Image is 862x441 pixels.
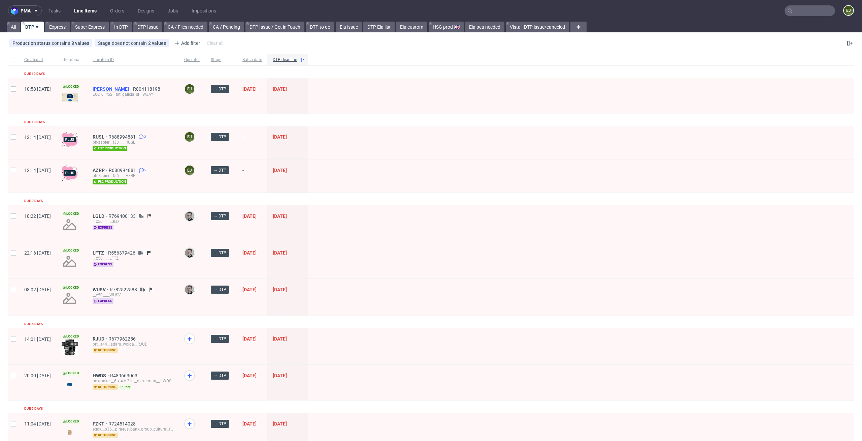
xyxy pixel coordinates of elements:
[24,336,51,342] span: 14:01 [DATE]
[71,40,89,46] div: 8 values
[242,57,262,63] span: Batch date
[93,342,173,347] div: prt__f44__adam_wojda__RJUD
[242,287,257,292] span: [DATE]
[93,421,108,427] a: FZKT
[242,168,262,184] span: -
[242,134,262,151] span: -
[185,211,194,221] img: Krystian Gaza
[245,22,304,32] a: DTP Issue / Get in Touch
[24,135,51,140] span: 12:14 [DATE]
[24,119,45,125] div: Due 18 days
[213,86,226,92] span: → DTP
[93,250,108,256] a: LFTZ
[93,134,108,140] a: RUSL
[273,168,287,173] span: [DATE]
[93,92,173,97] div: EGDK__f52__bit_galicia_sl__WJAY
[24,198,43,204] div: Due 9 days
[273,86,287,92] span: [DATE]
[164,5,182,16] a: Jobs
[306,22,334,32] a: DTP to do
[242,86,257,92] span: [DATE]
[506,22,569,32] a: Vista - DTP issue/canceled
[273,134,287,140] span: [DATE]
[8,5,42,16] button: pma
[62,216,78,233] img: no_design.png
[185,166,194,175] figcaption: EJ
[93,146,127,151] span: fsc production
[110,373,139,378] span: R489663063
[11,7,21,15] img: logo
[44,5,65,16] a: Tasks
[62,84,80,89] span: Locked
[119,384,132,390] span: pim
[24,86,51,92] span: 10:58 [DATE]
[52,40,71,46] span: contains
[71,22,109,32] a: Super Express
[273,250,287,256] span: [DATE]
[108,134,137,140] a: R688994881
[108,421,137,427] a: R724514028
[62,419,80,424] span: Locked
[93,225,113,230] span: express
[185,248,194,258] img: Krystian Gaza
[110,287,138,292] a: R782522588
[62,57,82,63] span: Thumbnail
[93,86,133,92] a: [PERSON_NAME]
[62,428,78,437] img: version_two_editor_design
[62,285,80,290] span: Locked
[213,213,226,219] span: → DTP
[93,168,109,173] span: AZRP
[24,287,51,292] span: 08:02 [DATE]
[213,373,226,379] span: → DTP
[93,219,173,224] div: __x50____LGLD
[396,22,427,32] a: Ela custom
[7,22,20,32] a: All
[108,336,137,342] a: R677962256
[24,250,51,256] span: 22:16 [DATE]
[242,421,257,427] span: [DATE]
[273,373,287,378] span: [DATE]
[93,256,173,261] div: __x50____LFTZ
[137,134,146,140] a: 2
[93,173,173,178] div: ph-zapier__f56____AZRP
[108,250,137,256] a: R556379426
[62,380,78,389] img: version_two_editor_design
[273,287,287,292] span: [DATE]
[93,373,110,378] a: HWDS
[213,421,226,427] span: → DTP
[133,86,162,92] a: R804118198
[93,57,173,63] span: Line item ID
[273,57,297,63] span: DTP deadline
[93,292,173,298] div: __x50____WUSV
[93,336,108,342] span: RJUD
[62,211,80,216] span: Locked
[273,336,287,342] span: [DATE]
[185,285,194,294] img: Krystian Gaza
[164,22,207,32] a: CA / Files needed
[93,433,118,438] span: returning
[109,168,137,173] a: R688994881
[273,421,287,427] span: [DATE]
[172,38,201,49] div: Add filter
[93,213,108,219] a: LGLD
[93,298,113,304] span: express
[205,38,225,48] div: Clear all
[242,336,257,342] span: [DATE]
[148,40,166,46] div: 2 values
[93,262,113,267] span: express
[108,213,137,219] span: R769400133
[93,287,110,292] a: WUSV
[62,253,78,269] img: no_design.png
[213,134,226,140] span: → DTP
[24,71,45,77] div: Due 19 days
[62,340,78,355] img: version_two_editor_design.png
[209,22,244,32] a: CA / Pending
[429,22,464,32] a: HSG prod 🇬🇧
